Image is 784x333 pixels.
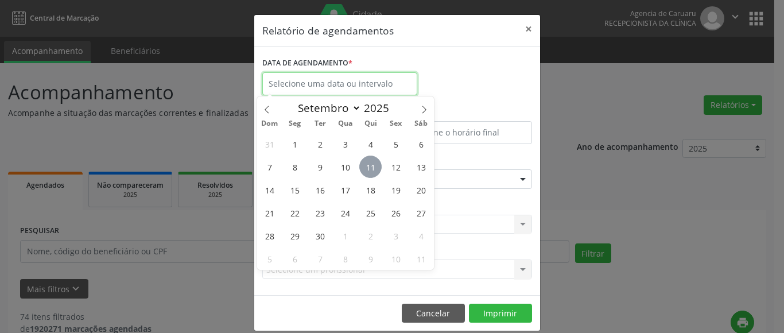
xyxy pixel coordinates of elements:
span: Outubro 9, 2025 [359,247,382,270]
span: Setembro 16, 2025 [309,179,331,201]
span: Setembro 25, 2025 [359,202,382,224]
span: Setembro 12, 2025 [385,156,407,178]
span: Sáb [409,120,434,127]
span: Setembro 8, 2025 [284,156,306,178]
span: Setembro 23, 2025 [309,202,331,224]
span: Agosto 31, 2025 [258,133,281,155]
button: Close [517,15,540,43]
span: Setembro 20, 2025 [410,179,432,201]
span: Setembro 21, 2025 [258,202,281,224]
span: Setembro 27, 2025 [410,202,432,224]
span: Setembro 15, 2025 [284,179,306,201]
span: Setembro 29, 2025 [284,224,306,247]
span: Qua [333,120,358,127]
span: Setembro 7, 2025 [258,156,281,178]
span: Sex [383,120,409,127]
span: Outubro 6, 2025 [284,247,306,270]
button: Cancelar [402,304,465,323]
label: DATA DE AGENDAMENTO [262,55,352,72]
span: Setembro 1, 2025 [284,133,306,155]
span: Seg [282,120,308,127]
span: Outubro 1, 2025 [334,224,356,247]
span: Setembro 4, 2025 [359,133,382,155]
span: Setembro 19, 2025 [385,179,407,201]
span: Setembro 10, 2025 [334,156,356,178]
span: Outubro 3, 2025 [385,224,407,247]
span: Outubro 10, 2025 [385,247,407,270]
button: Imprimir [469,304,532,323]
label: ATÉ [400,103,532,121]
span: Ter [308,120,333,127]
span: Setembro 28, 2025 [258,224,281,247]
input: Selecione uma data ou intervalo [262,72,417,95]
span: Setembro 14, 2025 [258,179,281,201]
span: Outubro 7, 2025 [309,247,331,270]
input: Year [361,100,399,115]
input: Selecione o horário final [400,121,532,144]
span: Setembro 18, 2025 [359,179,382,201]
h5: Relatório de agendamentos [262,23,394,38]
span: Setembro 30, 2025 [309,224,331,247]
span: Setembro 6, 2025 [410,133,432,155]
span: Setembro 3, 2025 [334,133,356,155]
span: Setembro 5, 2025 [385,133,407,155]
span: Outubro 4, 2025 [410,224,432,247]
span: Setembro 9, 2025 [309,156,331,178]
span: Setembro 2, 2025 [309,133,331,155]
span: Setembro 11, 2025 [359,156,382,178]
span: Setembro 17, 2025 [334,179,356,201]
span: Setembro 22, 2025 [284,202,306,224]
span: Setembro 24, 2025 [334,202,356,224]
span: Dom [257,120,282,127]
span: Setembro 13, 2025 [410,156,432,178]
select: Month [292,100,361,116]
span: Outubro 2, 2025 [359,224,382,247]
span: Outubro 8, 2025 [334,247,356,270]
span: Setembro 26, 2025 [385,202,407,224]
span: Outubro 5, 2025 [258,247,281,270]
span: Qui [358,120,383,127]
span: Outubro 11, 2025 [410,247,432,270]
